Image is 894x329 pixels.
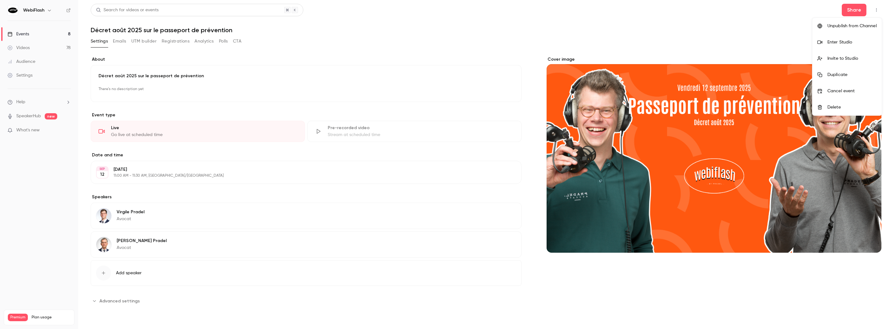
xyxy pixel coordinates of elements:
div: Unpublish from Channel [827,23,877,29]
div: Delete [827,104,877,110]
div: Cancel event [827,88,877,94]
div: Enter Studio [827,39,877,45]
div: Invite to Studio [827,55,877,62]
div: Duplicate [827,72,877,78]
